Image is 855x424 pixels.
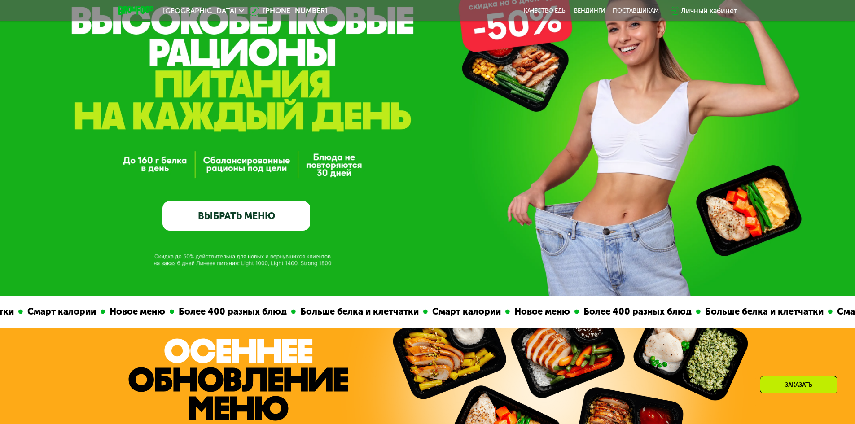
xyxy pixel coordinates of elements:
[249,5,327,16] a: [PHONE_NUMBER]
[420,305,497,319] div: Смарт калории
[15,305,92,319] div: Смарт калории
[163,7,237,14] span: [GEOGRAPHIC_DATA]
[97,305,162,319] div: Новое меню
[571,305,688,319] div: Более 400 разных блюд
[288,305,415,319] div: Больше белка и клетчатки
[681,5,737,16] div: Личный кабинет
[524,7,567,14] a: Качество еды
[613,7,659,14] div: поставщикам
[574,7,605,14] a: Вендинги
[162,201,310,231] a: ВЫБРАТЬ МЕНЮ
[693,305,820,319] div: Больше белка и клетчатки
[760,376,837,393] div: Заказать
[502,305,566,319] div: Новое меню
[166,305,283,319] div: Более 400 разных блюд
